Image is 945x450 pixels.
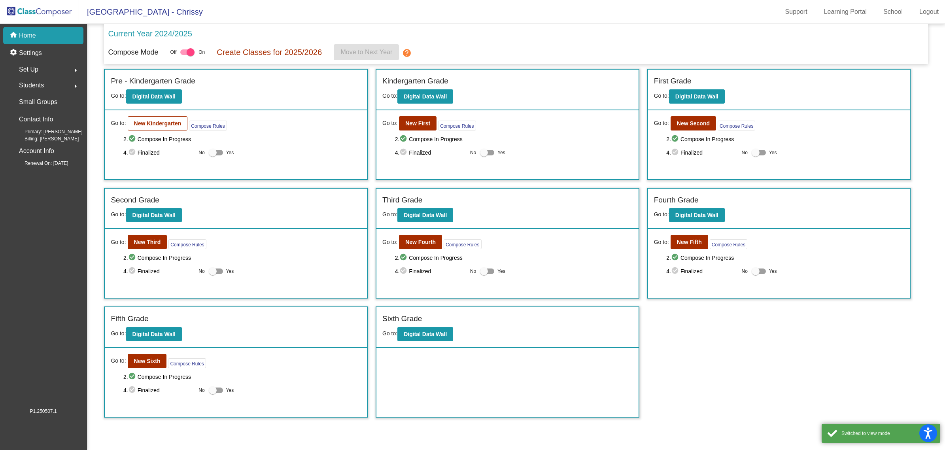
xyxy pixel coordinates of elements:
span: 4. Finalized [123,267,195,276]
span: 2. Compose In Progress [123,253,361,263]
p: Create Classes for 2025/2026 [217,46,322,58]
span: No [198,387,204,394]
b: Digital Data Wall [675,212,718,218]
span: No [470,149,476,156]
span: 4. Finalized [666,267,737,276]
button: Compose Rules [189,121,227,130]
span: Primary: [PERSON_NAME] [12,128,83,135]
mat-icon: check_circle [399,134,409,144]
mat-icon: help [402,48,412,58]
b: New Fourth [405,239,436,245]
span: 2. Compose In Progress [395,253,633,263]
span: 4. Finalized [123,386,195,395]
mat-icon: check_circle [128,267,138,276]
span: 2. Compose In Progress [395,134,633,144]
b: Digital Data Wall [132,93,176,100]
button: New Kindergarten [128,116,188,130]
button: Digital Data Wall [126,89,182,104]
button: Compose Rules [438,121,476,130]
label: Kindergarten Grade [382,76,448,87]
label: Fifth Grade [111,313,148,325]
mat-icon: check_circle [128,386,138,395]
a: Support [779,6,814,18]
span: Go to: [111,93,126,99]
span: Go to: [111,119,126,127]
mat-icon: check_circle [399,148,409,157]
a: Learning Portal [818,6,873,18]
button: New Fourth [399,235,442,249]
mat-icon: check_circle [399,267,409,276]
span: On [198,49,205,56]
mat-icon: check_circle [128,253,138,263]
b: New Third [134,239,161,245]
p: Account Info [19,146,54,157]
b: New Sixth [134,358,161,364]
span: 4. Finalized [123,148,195,157]
span: Go to: [111,211,126,217]
span: No [470,268,476,275]
span: 2. Compose In Progress [123,134,361,144]
mat-icon: check_circle [128,372,138,382]
span: Yes [226,386,234,395]
mat-icon: check_circle [671,148,680,157]
span: 4. Finalized [395,267,466,276]
label: Pre - Kindergarten Grade [111,76,195,87]
button: Digital Data Wall [669,89,725,104]
b: New Kindergarten [134,120,181,127]
p: Compose Mode [108,47,158,58]
span: Yes [497,267,505,276]
label: Second Grade [111,195,159,206]
p: Settings [19,48,42,58]
span: Move to Next Year [340,49,392,55]
span: Billing: [PERSON_NAME] [12,135,79,142]
span: Go to: [654,211,669,217]
span: Yes [226,148,234,157]
b: New Fifth [677,239,702,245]
button: Digital Data Wall [397,208,453,222]
button: Digital Data Wall [126,327,182,341]
span: 4. Finalized [395,148,466,157]
span: Go to: [111,238,126,246]
mat-icon: arrow_right [71,81,80,91]
button: Compose Rules [444,239,481,249]
b: Digital Data Wall [132,212,176,218]
button: Digital Data Wall [397,327,453,341]
span: Students [19,80,44,91]
span: Off [170,49,176,56]
button: Move to Next Year [334,44,399,60]
span: Go to: [111,330,126,337]
span: Go to: [654,238,669,246]
mat-icon: home [9,31,19,40]
b: Digital Data Wall [404,93,447,100]
button: New Third [128,235,167,249]
span: 2. Compose In Progress [666,134,904,144]
button: Digital Data Wall [126,208,182,222]
span: Go to: [382,330,397,337]
label: Third Grade [382,195,422,206]
b: New Second [677,120,710,127]
p: Contact Info [19,114,53,125]
span: 2. Compose In Progress [123,372,361,382]
mat-icon: check_circle [128,134,138,144]
span: [GEOGRAPHIC_DATA] - Chrissy [79,6,203,18]
label: Fourth Grade [654,195,699,206]
button: Compose Rules [718,121,755,130]
button: New Second [671,116,716,130]
button: Compose Rules [710,239,747,249]
span: No [198,268,204,275]
button: Digital Data Wall [669,208,725,222]
span: Go to: [382,119,397,127]
b: Digital Data Wall [404,331,447,337]
span: Go to: [382,93,397,99]
button: New Sixth [128,354,167,368]
b: Digital Data Wall [404,212,447,218]
button: Compose Rules [168,358,206,368]
mat-icon: arrow_right [71,66,80,75]
b: Digital Data Wall [675,93,718,100]
p: Home [19,31,36,40]
span: No [742,149,748,156]
label: First Grade [654,76,692,87]
span: Go to: [111,357,126,365]
mat-icon: check_circle [399,253,409,263]
span: Go to: [654,93,669,99]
